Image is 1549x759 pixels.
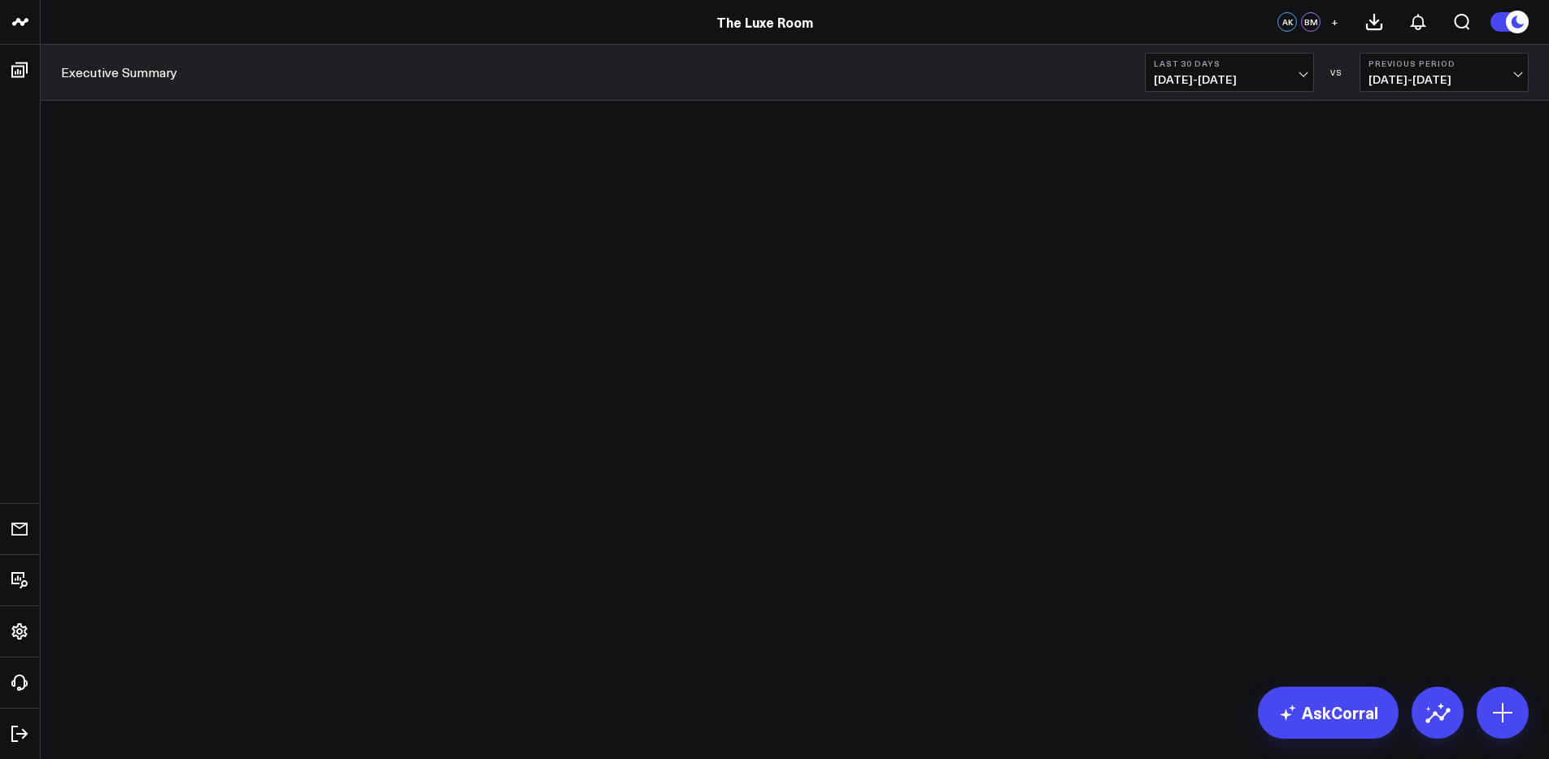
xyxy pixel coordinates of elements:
button: Last 30 Days[DATE]-[DATE] [1145,53,1314,92]
button: + [1325,12,1344,32]
span: [DATE] - [DATE] [1154,73,1305,86]
a: The Luxe Room [716,13,813,31]
div: AK [1277,12,1297,32]
a: Executive Summary [61,63,177,81]
span: [DATE] - [DATE] [1368,73,1520,86]
span: + [1331,16,1338,28]
div: BM [1301,12,1321,32]
a: AskCorral [1258,687,1399,739]
b: Last 30 Days [1154,59,1305,68]
button: Previous Period[DATE]-[DATE] [1360,53,1529,92]
b: Previous Period [1368,59,1520,68]
div: VS [1322,67,1351,77]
